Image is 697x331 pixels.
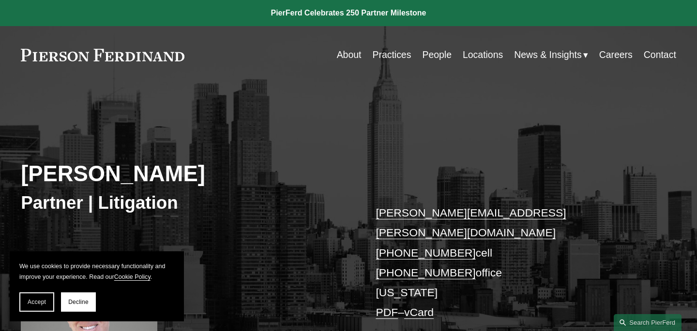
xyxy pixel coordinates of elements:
a: [PERSON_NAME][EMAIL_ADDRESS][PERSON_NAME][DOMAIN_NAME] [376,206,566,239]
span: Accept [28,299,46,305]
h3: Partner | Litigation [21,192,348,214]
section: Cookie banner [10,251,184,321]
a: Practices [372,45,411,64]
a: People [422,45,452,64]
span: Decline [68,299,89,305]
a: Search this site [614,314,682,331]
button: Accept [19,292,54,312]
a: About [337,45,362,64]
a: Cookie Policy [114,273,151,280]
button: Decline [61,292,96,312]
p: We use cookies to provide necessary functionality and improve your experience. Read our . [19,261,174,283]
span: News & Insights [514,46,581,63]
a: vCard [404,306,434,318]
a: folder dropdown [514,45,588,64]
a: Careers [599,45,633,64]
h2: [PERSON_NAME] [21,161,348,187]
a: Contact [644,45,676,64]
a: Locations [463,45,503,64]
p: cell office [US_STATE] – [376,203,649,322]
a: PDF [376,306,398,318]
a: [PHONE_NUMBER] [376,266,475,279]
a: [PHONE_NUMBER] [376,246,475,259]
